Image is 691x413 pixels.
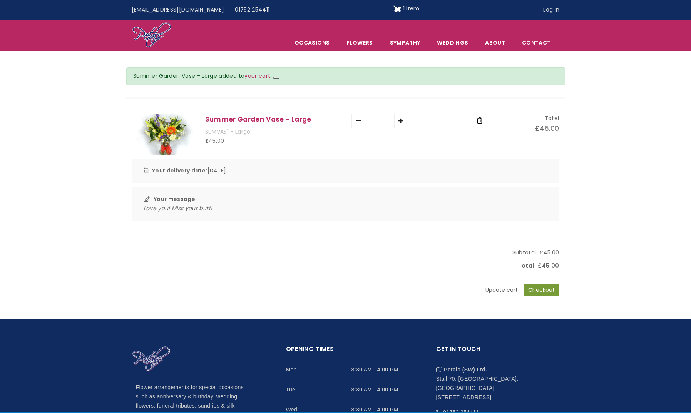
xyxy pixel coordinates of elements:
a: Flowers [338,35,381,51]
a: Shopping cart 1 item [393,3,419,15]
span: £45.00 [540,248,559,257]
span: Subtotal [509,248,540,257]
button: Remove [473,114,486,127]
li: Mon [286,359,405,379]
strong: Your message: [154,195,197,203]
a: Log in [538,3,565,17]
span: 8:30 AM - 4:00 PM [351,365,405,374]
h5: Summer Garden Vase - Large [205,114,340,125]
strong: Your delivery date: [152,167,207,174]
img: Shopping cart [393,3,401,15]
a: Sympathy [382,35,428,51]
h2: Get in touch [436,344,555,359]
span: Total [514,261,538,271]
a: 01752 254411 [229,3,275,17]
span: 1 item [403,5,420,12]
strong: Petals (SW) Ltd. [444,366,487,373]
button: Update cart [481,284,522,297]
img: Home [132,346,171,372]
a: Contact [514,35,559,51]
h2: Opening Times [286,344,405,359]
button: Checkout [524,284,559,297]
span: Occasions [286,35,338,51]
div: £45.00 [205,137,340,146]
span: £45.00 [538,261,559,271]
a: [EMAIL_ADDRESS][DOMAIN_NAME] [126,3,230,17]
a: About [477,35,513,51]
button: Close [273,77,279,79]
div: Totel [498,114,559,123]
img: Home [132,22,172,49]
div: Love you! Miss your butt! [144,204,548,213]
img: Summer Garden Vase [132,114,194,155]
time: [DATE] [207,167,226,174]
span: Weddings [429,35,476,51]
div: SUMVAS1 - Large [205,127,340,137]
li: Tue [286,379,405,399]
a: your cart [244,72,270,80]
li: Stall 70, [GEOGRAPHIC_DATA], [GEOGRAPHIC_DATA], [STREET_ADDRESS] [436,359,555,402]
div: £45.00 [498,123,559,135]
span: 8:30 AM - 4:00 PM [351,385,405,394]
span: Summer Garden Vase - Large added to . [133,72,272,80]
